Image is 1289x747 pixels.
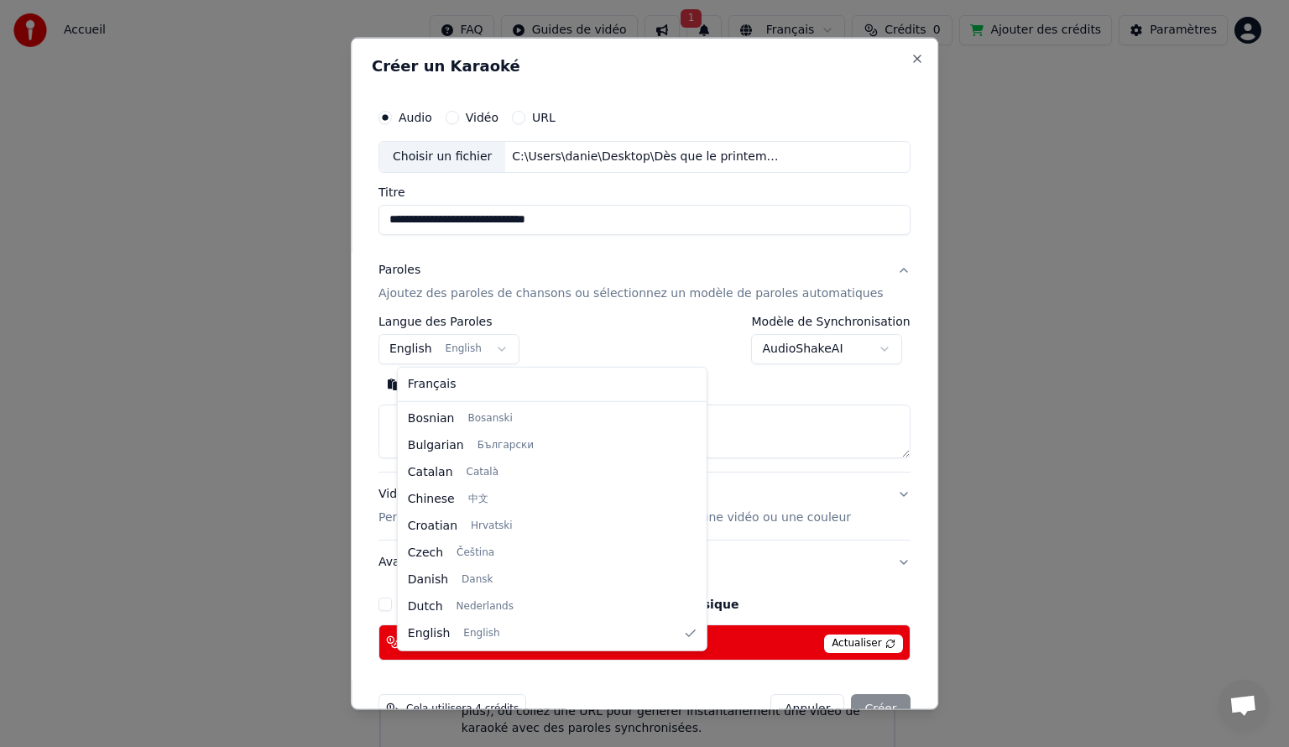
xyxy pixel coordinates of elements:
span: Bosanski [467,412,512,426]
span: Dansk [462,573,493,587]
span: Български [478,439,534,452]
span: English [463,627,499,640]
span: Čeština [457,546,494,560]
span: 中文 [468,493,488,506]
span: Hrvatski [471,520,513,533]
span: Croatian [408,518,457,535]
span: Catalan [408,464,453,481]
span: English [408,625,451,642]
span: Danish [408,572,448,588]
span: Chinese [408,491,455,508]
span: Bulgarian [408,437,464,454]
span: Bosnian [408,410,455,427]
span: Czech [408,545,443,562]
span: Català [467,466,498,479]
span: Dutch [408,598,443,615]
span: Français [408,376,457,393]
span: Nederlands [457,600,514,614]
